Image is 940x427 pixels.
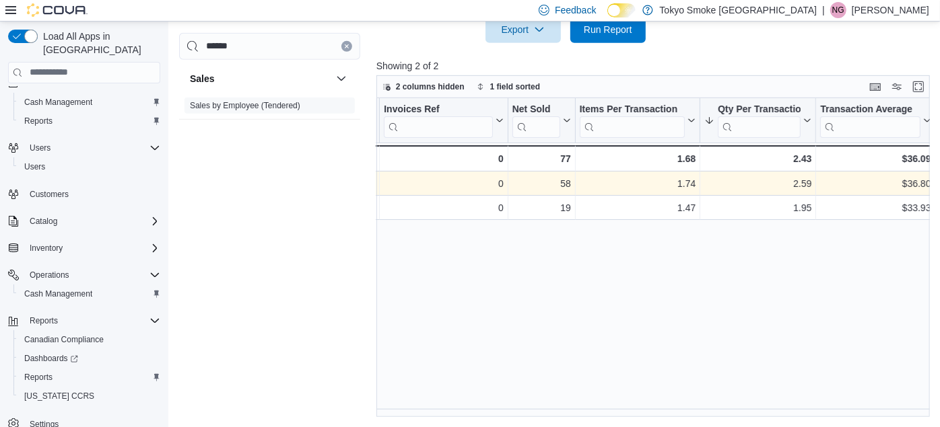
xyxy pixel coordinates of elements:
[24,313,160,329] span: Reports
[512,103,560,137] div: Net Sold
[30,243,63,254] span: Inventory
[852,2,929,18] p: [PERSON_NAME]
[19,369,58,385] a: Reports
[555,3,596,17] span: Feedback
[190,100,300,110] a: Sales by Employee (Tendered)
[910,79,927,95] button: Enter fullscreen
[19,388,100,404] a: [US_STATE] CCRS
[512,151,570,167] div: 77
[830,2,846,18] div: Nadine Guindon
[333,70,349,86] button: Sales
[822,2,825,18] p: |
[30,315,58,326] span: Reports
[19,113,58,129] a: Reports
[190,71,331,85] button: Sales
[24,313,63,329] button: Reports
[512,103,560,116] div: Net Sold
[19,350,160,366] span: Dashboards
[570,16,646,43] button: Run Report
[3,184,166,204] button: Customers
[24,186,74,202] a: Customers
[24,334,104,345] span: Canadian Compliance
[494,16,553,43] span: Export
[24,161,45,172] span: Users
[19,94,98,110] a: Cash Management
[13,284,166,303] button: Cash Management
[19,113,160,129] span: Reports
[27,3,88,17] img: Cova
[19,159,51,175] a: Users
[24,140,160,156] span: Users
[820,103,920,116] div: Transaction Average
[341,40,352,51] button: Clear input
[24,213,63,229] button: Catalog
[512,103,570,137] button: Net Sold
[820,176,931,192] div: $36.80
[832,2,844,18] span: NG
[30,143,51,153] span: Users
[24,116,53,126] span: Reports
[579,103,685,137] div: Items Per Transaction
[471,79,546,95] button: 1 field sorted
[13,387,166,405] button: [US_STATE] CCRS
[3,266,166,284] button: Operations
[13,157,166,176] button: Users
[377,79,470,95] button: 2 columns hidden
[24,288,92,299] span: Cash Management
[24,213,160,229] span: Catalog
[376,59,935,73] p: Showing 2 of 2
[579,151,696,167] div: 1.68
[24,240,68,256] button: Inventory
[3,212,166,231] button: Catalog
[867,79,883,95] button: Keyboard shortcuts
[607,3,636,17] input: Dark Mode
[19,94,160,110] span: Cash Management
[384,103,503,137] button: Invoices Ref
[24,391,94,401] span: [US_STATE] CCRS
[13,112,166,130] button: Reports
[580,200,696,216] div: 1.47
[718,103,801,137] div: Qty Per Transaction
[704,103,811,137] button: Qty Per Transaction
[19,332,160,348] span: Canadian Compliance
[704,151,811,167] div: 2.43
[30,189,69,200] span: Customers
[24,353,78,364] span: Dashboards
[384,151,503,167] div: 0
[190,71,215,85] h3: Sales
[24,240,160,256] span: Inventory
[24,186,160,202] span: Customers
[820,103,920,137] div: Transaction Average
[19,286,160,302] span: Cash Management
[13,349,166,368] a: Dashboards
[384,103,492,116] div: Invoices Ref
[384,103,492,137] div: Invoices Ref
[3,139,166,157] button: Users
[19,369,160,385] span: Reports
[19,159,160,175] span: Users
[512,176,571,192] div: 58
[704,176,811,192] div: 2.59
[19,286,98,302] a: Cash Management
[13,368,166,387] button: Reports
[24,140,56,156] button: Users
[580,176,696,192] div: 1.74
[38,30,160,56] span: Load All Apps in [GEOGRAPHIC_DATA]
[889,79,905,95] button: Display options
[485,16,561,43] button: Export
[820,200,931,216] div: $33.93
[24,97,92,108] span: Cash Management
[396,81,465,92] span: 2 columns hidden
[490,81,541,92] span: 1 field sorted
[820,151,931,167] div: $36.09
[579,103,685,116] div: Items Per Transaction
[512,200,571,216] div: 19
[13,330,166,349] button: Canadian Compliance
[19,350,83,366] a: Dashboards
[24,267,75,283] button: Operations
[30,270,69,280] span: Operations
[579,103,696,137] button: Items Per Transaction
[660,2,817,18] p: Tokyo Smoke [GEOGRAPHIC_DATA]
[718,103,801,116] div: Qty Per Transaction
